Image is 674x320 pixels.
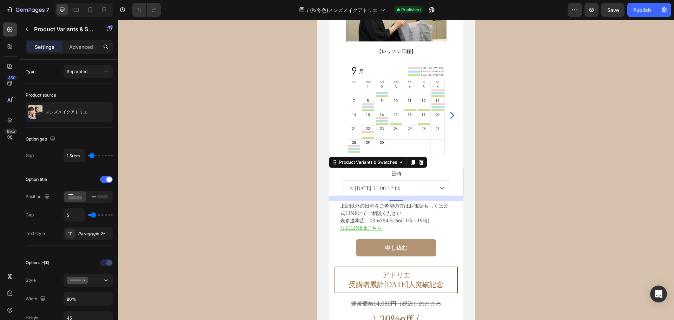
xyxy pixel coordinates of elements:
div: Publish [633,6,651,14]
div: 申し込む [267,224,289,232]
span: Save [607,7,619,13]
p: Advanced [69,43,93,51]
span: 表参道本店 03-6384-5166(11時～19時) [222,197,311,204]
input: Auto [64,209,85,221]
span: 上記以外の日程をご希望の方はお電話もしくは公式LINEにてご相談ください [222,182,330,197]
div: Option title [26,176,47,183]
span: \ 30%off / [255,292,301,306]
button: Publish [627,3,657,17]
div: Open Intercom Messenger [650,286,667,302]
div: Product source [26,92,56,98]
div: Gap [26,212,34,218]
div: Product Variants & Swatches [219,139,280,146]
div: Beta [5,129,17,134]
button: 7 [3,3,52,17]
div: Gap [26,152,34,159]
button: Separated [64,65,113,78]
button: 申し込む [238,220,318,237]
div: Position [26,192,51,202]
div: Type [26,68,35,75]
span: / [307,6,309,14]
span: (秋冬色)メンズメイクアトリエ [310,6,377,14]
span: Published [401,7,421,13]
iframe: Design area [118,20,674,320]
p: Product Variants & Swatches [34,25,94,33]
div: Option: 日時 [26,260,49,266]
div: Option gap [26,135,57,144]
p: 7 [46,6,49,14]
img: product feature img [28,105,42,119]
span: 受講者累計[DATE]人突破記念 [231,259,325,269]
div: Width [26,294,47,304]
p: メンズメイクアトリエ [45,110,87,115]
div: Undo/Redo [132,3,161,17]
input: Auto [64,293,112,305]
div: Text style [26,230,45,237]
p: Settings [35,43,54,51]
legend: 日時 [272,149,284,159]
input: Auto [64,149,85,162]
img: gempages_446768302459454674-ea934f1e-4a1f-49a4-a34a-a0d712608085.jpg [224,42,332,149]
button: Save [601,3,625,17]
s: 通常価格14,080円（税込）のところ [233,280,323,288]
div: Style [26,277,36,283]
div: Paragraph 2* [78,231,111,237]
div: 450 [7,75,17,80]
span: Separated [67,69,87,74]
span: 【レッスン日程】 [258,28,298,35]
span: アトリエ [264,250,292,260]
a: 公式LINEはこちら [222,204,264,211]
button: Carousel Next Arrow [328,90,339,101]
